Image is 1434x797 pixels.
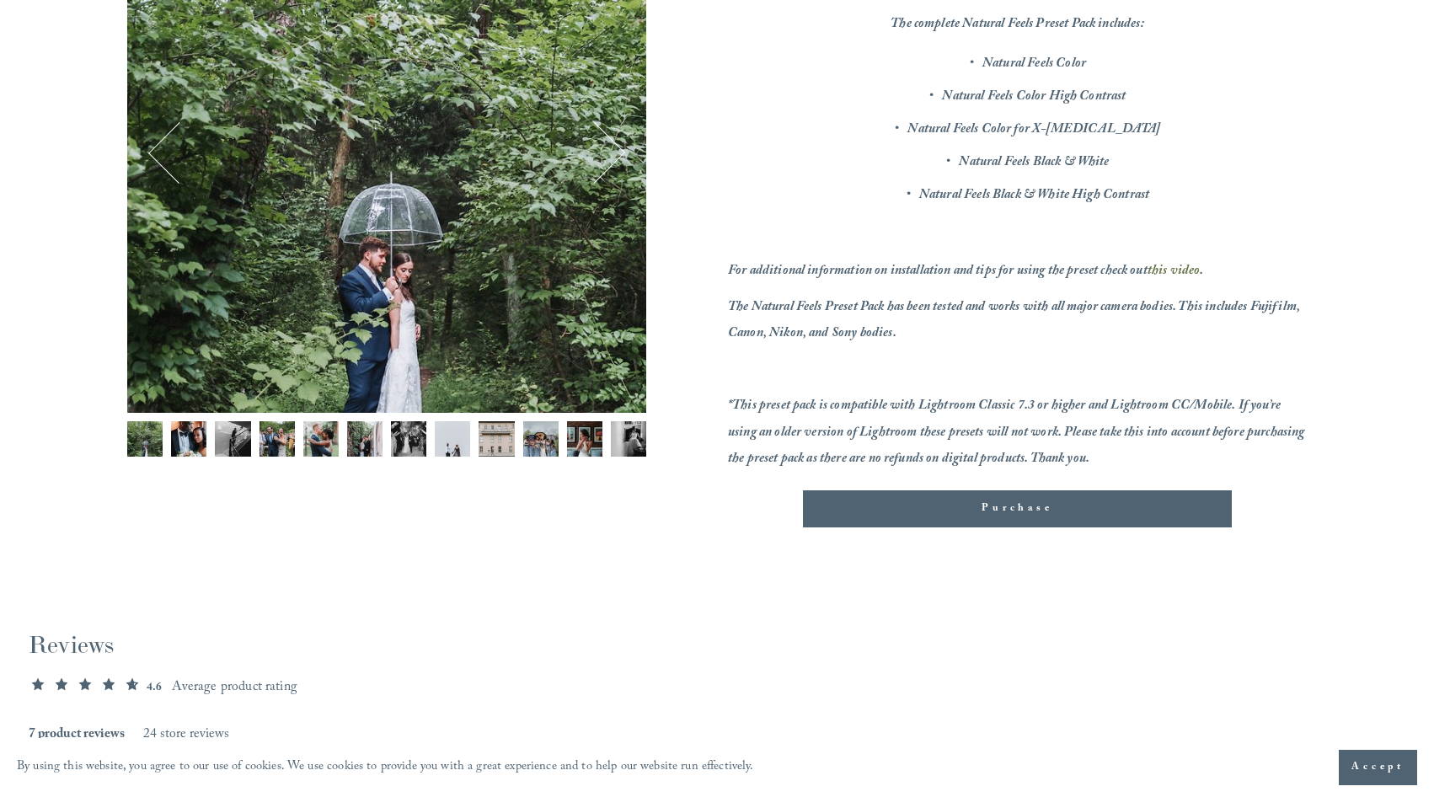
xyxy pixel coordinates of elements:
[907,119,1160,142] em: Natural Feels Color for X-[MEDICAL_DATA]
[171,421,206,457] img: DSCF8972.jpg
[919,185,1149,207] em: Natural Feels Black & White High Contrast
[29,629,1405,698] div: 4.6 average product rating
[479,421,514,457] img: DSCF7340.jpg
[260,421,295,466] button: Image 4 of 12
[391,421,426,457] img: FUJ15149.jpg
[728,395,1308,470] em: *This preset pack is compatible with Lightroom Classic 7.3 or higher and Lightroom CC/Mobile. If ...
[435,421,470,466] button: Image 8 of 12
[982,500,1052,517] span: Purchase
[29,723,125,747] button: View 7 product reviews
[215,421,250,466] button: Image 3 of 12
[803,490,1231,527] button: Purchase
[171,421,206,466] button: Image 2 of 12
[611,421,646,457] img: DSCF9372.jpg
[959,152,1109,174] em: Natural Feels Black & White
[172,679,297,698] div: Average product rating
[611,421,646,466] button: Image 12 of 12
[728,260,1148,283] em: For additional information on installation and tips for using the preset check out
[479,421,514,466] button: Image 9 of 12
[149,123,209,183] button: Previous
[127,421,646,466] div: Gallery thumbnails
[1339,750,1417,785] button: Accept
[347,421,383,457] img: DSCF9013.jpg
[1148,260,1201,283] a: this video
[347,421,383,466] button: Image 6 of 12
[567,421,602,457] img: FUJ14832.jpg
[303,421,339,466] button: Image 5 of 12
[17,756,754,780] p: By using this website, you agree to our use of cookies. We use cookies to provide you with a grea...
[1351,759,1405,776] span: Accept
[982,53,1086,76] em: Natural Feels Color
[147,679,162,698] div: 4.6
[523,421,559,466] button: Image 10 of 12
[143,723,229,747] button: View 24 store reviews
[435,421,470,457] img: FUJ18856 copy.jpg
[942,86,1126,109] em: Natural Feels Color High Contrast
[728,297,1303,345] em: The Natural Feels Preset Pack has been tested and works with all major camera bodies. This includ...
[523,421,559,457] img: DSCF8358.jpg
[567,421,602,466] button: Image 11 of 12
[891,13,1144,36] em: The complete Natural Feels Preset Pack includes:
[29,629,1405,661] h2: Reviews
[391,421,426,466] button: Image 7 of 12
[127,421,163,466] button: Image 1 of 12
[1200,260,1203,283] em: .
[565,123,624,183] button: Next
